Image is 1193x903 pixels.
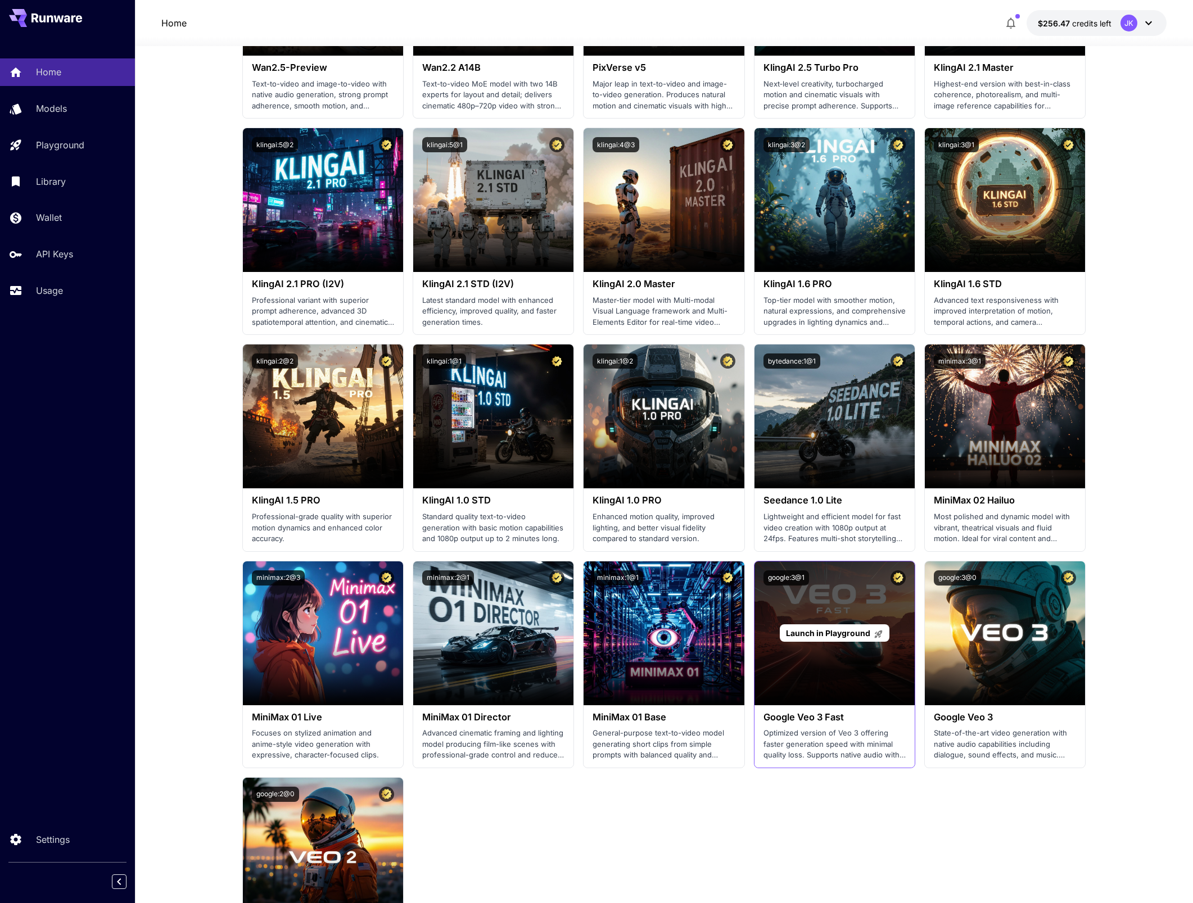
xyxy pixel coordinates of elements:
p: Master-tier model with Multi-modal Visual Language framework and Multi-Elements Editor for real-t... [593,295,735,328]
button: klingai:1@1 [422,353,466,369]
button: Certified Model – Vetted for best performance and includes a commercial license. [379,570,394,586]
div: JK [1120,15,1137,31]
span: Launch in Playground [786,628,870,638]
img: alt [243,344,403,488]
h3: KlingAI 1.6 PRO [763,279,906,289]
p: State-of-the-art video generation with native audio capabilities including dialogue, sound effect... [934,728,1076,761]
p: Advanced text responsiveness with improved interpretation of motion, temporal actions, and camera... [934,295,1076,328]
h3: MiniMax 01 Live [252,712,394,723]
img: alt [243,561,403,705]
p: Professional variant with superior prompt adherence, advanced 3D spatiotemporal attention, and ci... [252,295,394,328]
button: Certified Model – Vetted for best performance and includes a commercial license. [549,137,564,152]
p: Top-tier model with smoother motion, natural expressions, and comprehensive upgrades in lighting ... [763,295,906,328]
h3: KlingAI 1.0 STD [422,495,564,506]
button: Certified Model – Vetted for best performance and includes a commercial license. [720,137,735,152]
p: Focuses on stylized animation and anime-style video generation with expressive, character-focused... [252,728,394,761]
img: alt [413,128,573,272]
p: Settings [36,833,70,846]
p: Text-to-video and image-to-video with native audio generation, strong prompt adherence, smooth mo... [252,79,394,112]
button: Certified Model – Vetted for best performance and includes a commercial license. [1061,137,1076,152]
span: $256.47 [1038,19,1072,28]
button: Certified Model – Vetted for best performance and includes a commercial license. [379,353,394,369]
div: $256.46878 [1038,17,1111,29]
p: General-purpose text-to-video model generating short clips from simple prompts with balanced qual... [593,728,735,761]
button: klingai:5@2 [252,137,298,152]
span: credits left [1072,19,1111,28]
h3: KlingAI 1.5 PRO [252,495,394,506]
h3: KlingAI 1.6 STD [934,279,1076,289]
h3: KlingAI 2.1 STD (I2V) [422,279,564,289]
button: google:3@1 [763,570,809,586]
button: Certified Model – Vetted for best performance and includes a commercial license. [720,570,735,586]
p: Major leap in text-to-video and image-to-video generation. Produces natural motion and cinematic ... [593,79,735,112]
p: Advanced cinematic framing and lighting model producing film-like scenes with professional-grade ... [422,728,564,761]
p: Professional-grade quality with superior motion dynamics and enhanced color accuracy. [252,511,394,544]
button: klingai:1@2 [593,353,638,369]
p: Usage [36,284,63,297]
h3: MiniMax 01 Director [422,712,564,723]
img: alt [925,561,1085,705]
h3: Google Veo 3 Fast [763,712,906,723]
button: google:2@0 [252,787,299,802]
p: Enhanced motion quality, improved lighting, and better visual fidelity compared to standard version. [593,511,735,544]
img: alt [413,561,573,705]
p: API Keys [36,247,73,261]
p: Next‑level creativity, turbocharged motion and cinematic visuals with precise prompt adherence. S... [763,79,906,112]
p: Playground [36,138,84,152]
h3: Seedance 1.0 Lite [763,495,906,506]
h3: KlingAI 2.1 Master [934,62,1076,73]
img: alt [584,561,744,705]
h3: Wan2.5-Preview [252,62,394,73]
button: Certified Model – Vetted for best performance and includes a commercial license. [891,570,906,586]
button: klingai:2@2 [252,353,298,369]
img: alt [754,128,915,272]
p: Models [36,102,67,115]
button: $256.46878JK [1027,10,1167,36]
button: Certified Model – Vetted for best performance and includes a commercial license. [891,137,906,152]
button: Certified Model – Vetted for best performance and includes a commercial license. [1061,353,1076,369]
p: Latest standard model with enhanced efficiency, improved quality, and faster generation times. [422,295,564,328]
a: Home [161,16,187,30]
h3: KlingAI 2.5 Turbo Pro [763,62,906,73]
button: Certified Model – Vetted for best performance and includes a commercial license. [379,787,394,802]
button: Certified Model – Vetted for best performance and includes a commercial license. [891,353,906,369]
p: Optimized version of Veo 3 offering faster generation speed with minimal quality loss. Supports n... [763,728,906,761]
h3: MiniMax 02 Hailuo [934,495,1076,506]
h3: KlingAI 2.1 PRO (I2V) [252,279,394,289]
img: alt [243,128,403,272]
button: Certified Model – Vetted for best performance and includes a commercial license. [720,353,735,369]
p: Most polished and dynamic model with vibrant, theatrical visuals and fluid motion. Ideal for vira... [934,511,1076,544]
h3: Wan2.2 A14B [422,62,564,73]
nav: breadcrumb [161,16,187,30]
button: minimax:2@1 [422,570,474,586]
button: Certified Model – Vetted for best performance and includes a commercial license. [379,137,394,152]
button: bytedance:1@1 [763,353,820,369]
button: klingai:3@2 [763,137,810,152]
img: alt [584,128,744,272]
a: Launch in Playground [780,624,889,642]
div: Collapse sidebar [120,872,135,892]
h3: PixVerse v5 [593,62,735,73]
button: klingai:3@1 [934,137,979,152]
img: alt [925,128,1085,272]
button: klingai:4@3 [593,137,639,152]
button: Certified Model – Vetted for best performance and includes a commercial license. [1061,570,1076,586]
h3: Google Veo 3 [934,712,1076,723]
p: Home [36,65,61,79]
p: Wallet [36,211,62,224]
button: minimax:2@3 [252,570,305,586]
p: Standard quality text-to-video generation with basic motion capabilities and 1080p output up to 2... [422,511,564,544]
button: klingai:5@1 [422,137,467,152]
p: Lightweight and efficient model for fast video creation with 1080p output at 24fps. Features mult... [763,511,906,544]
button: minimax:3@1 [934,353,986,369]
img: alt [413,344,573,488]
button: Collapse sidebar [112,874,126,889]
h3: KlingAI 2.0 Master [593,279,735,289]
button: minimax:1@1 [593,570,643,586]
p: Highest-end version with best-in-class coherence, photorealism, and multi-image reference capabil... [934,79,1076,112]
button: Certified Model – Vetted for best performance and includes a commercial license. [549,570,564,586]
p: Text-to-video MoE model with two 14B experts for layout and detail; delivers cinematic 480p–720p ... [422,79,564,112]
button: google:3@0 [934,570,981,586]
button: Certified Model – Vetted for best performance and includes a commercial license. [549,353,564,369]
